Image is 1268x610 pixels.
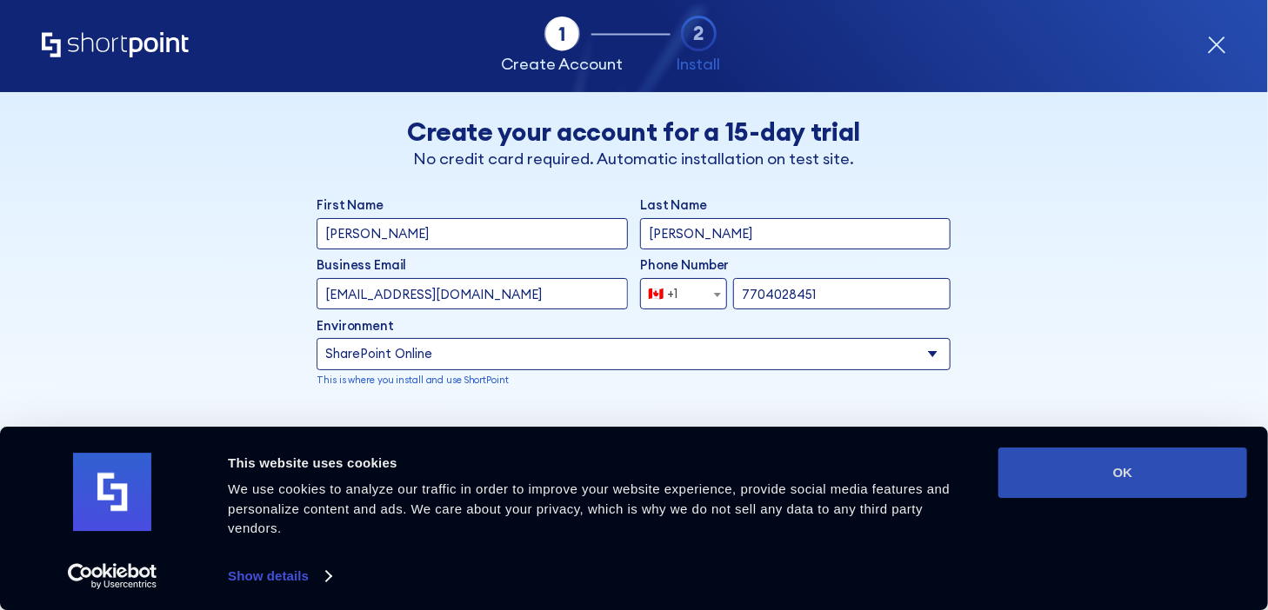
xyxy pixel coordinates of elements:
div: This website uses cookies [228,453,978,474]
span: We use cookies to analyze our traffic in order to improve your website experience, provide social... [228,481,950,535]
button: OK [998,448,1247,498]
a: Show details [228,563,330,589]
img: logo [73,454,151,532]
a: Usercentrics Cookiebot - opens in a new window [37,563,189,589]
